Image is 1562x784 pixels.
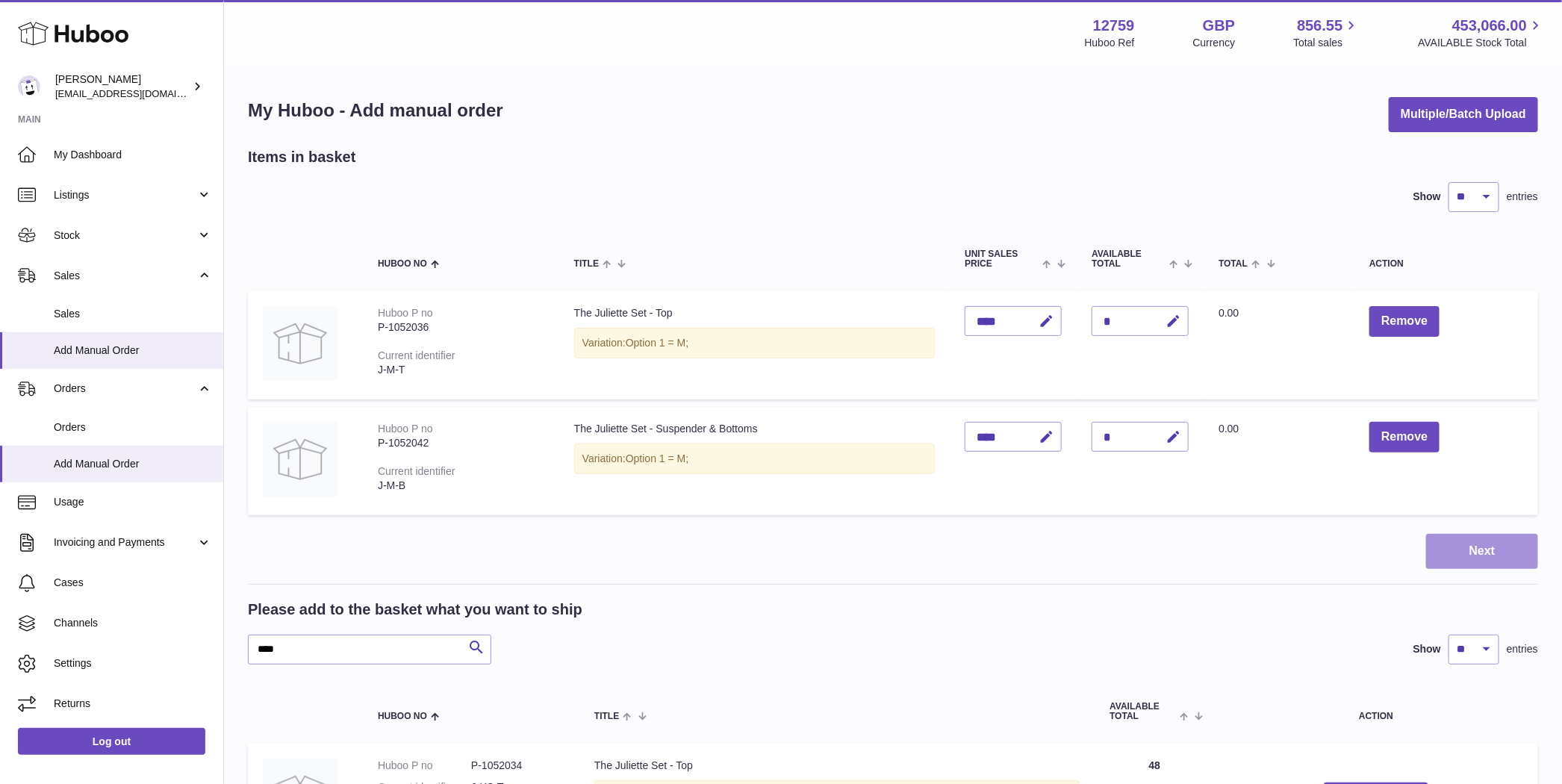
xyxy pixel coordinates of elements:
span: entries [1507,190,1538,204]
span: Returns [54,697,212,711]
td: The Juliette Set - Suspender & Bottoms [559,407,950,515]
h2: Please add to the basket what you want to ship [248,600,582,620]
span: Title [594,712,619,721]
span: Cases [54,576,212,590]
div: Variation: [574,444,936,474]
span: AVAILABLE Total [1092,249,1166,269]
span: 453,066.00 [1452,16,1527,36]
div: Action [1369,259,1523,269]
div: Current identifier [378,465,455,477]
button: Remove [1369,422,1440,452]
div: [PERSON_NAME] [55,72,190,101]
strong: GBP [1203,16,1235,36]
span: Usage [54,495,212,509]
div: P-1052042 [378,436,544,450]
span: AVAILABLE Stock Total [1418,36,1544,50]
div: J-M-T [378,363,544,377]
span: Channels [54,616,212,630]
div: P-1052036 [378,320,544,335]
span: 856.55 [1297,16,1342,36]
span: AVAILABLE Total [1110,702,1176,721]
span: Listings [54,188,196,202]
span: Settings [54,656,212,671]
span: Stock [54,228,196,243]
span: 0.00 [1219,423,1239,435]
a: 453,066.00 AVAILABLE Stock Total [1418,16,1544,50]
button: Next [1426,534,1538,569]
span: Sales [54,269,196,283]
a: 856.55 Total sales [1293,16,1360,50]
img: The Juliette Set - Suspender & Bottoms [263,422,337,497]
div: Current identifier [378,349,455,361]
span: Huboo no [378,259,427,269]
span: Total [1219,259,1248,269]
span: entries [1507,642,1538,656]
a: Log out [18,728,205,755]
dd: P-1052034 [471,759,564,773]
button: Remove [1369,306,1440,337]
img: sofiapanwar@unndr.com [18,75,40,98]
button: Multiple/Batch Upload [1389,97,1538,132]
span: [EMAIL_ADDRESS][DOMAIN_NAME] [55,87,220,99]
span: Sales [54,307,212,321]
h2: Items in basket [248,147,356,167]
span: Add Manual Order [54,457,212,471]
label: Show [1413,642,1441,656]
td: The Juliette Set - Top [559,291,950,399]
dt: Huboo P no [378,759,471,773]
span: Total sales [1293,36,1360,50]
span: Title [574,259,599,269]
div: Variation: [574,328,936,358]
span: Option 1 = M; [626,452,688,464]
span: Option 1 = M; [626,337,688,349]
div: Huboo P no [378,423,433,435]
span: My Dashboard [54,148,212,162]
span: Add Manual Order [54,343,212,358]
span: Orders [54,382,196,396]
span: 0.00 [1219,307,1239,319]
label: Show [1413,190,1441,204]
strong: 12759 [1093,16,1135,36]
div: Currency [1193,36,1236,50]
span: Huboo no [378,712,427,721]
img: The Juliette Set - Top [263,306,337,381]
div: Huboo P no [378,307,433,319]
h1: My Huboo - Add manual order [248,99,503,122]
span: Orders [54,420,212,435]
th: Action [1214,687,1538,736]
span: Invoicing and Payments [54,535,196,550]
span: Unit Sales Price [965,249,1039,269]
div: Huboo Ref [1085,36,1135,50]
div: J-M-B [378,479,544,493]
